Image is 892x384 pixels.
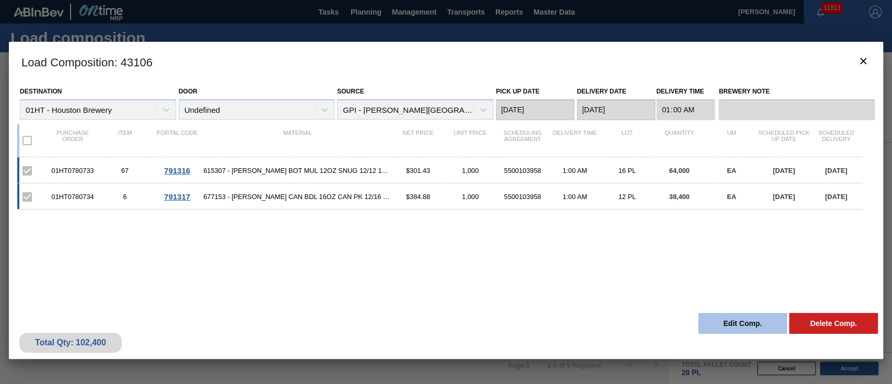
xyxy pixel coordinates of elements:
input: mm/dd/yyyy [577,99,655,120]
span: 791316 [164,166,190,175]
div: Go to Order [151,166,203,175]
label: Brewery Note [719,84,875,99]
div: 16 PL [601,167,653,174]
div: Quantity [653,130,705,152]
div: Portal code [151,130,203,152]
span: 64,000 [669,167,689,174]
div: Net Price [392,130,444,152]
button: Delete Comp. [789,313,878,334]
div: Item [99,130,151,152]
label: Source [337,88,364,95]
span: [DATE] [773,167,795,174]
div: Lot [601,130,653,152]
div: $301.43 [392,167,444,174]
div: Scheduling Agreement [496,130,549,152]
div: Material [203,130,392,152]
span: 677153 - CARR CAN BDL 16OZ CAN PK 12/16 CAN 0924 [203,193,392,201]
span: [DATE] [825,167,847,174]
span: 791317 [164,192,190,201]
h3: Load Composition : 43106 [9,42,883,82]
div: 1,000 [444,193,496,201]
div: 12 PL [601,193,653,201]
div: 01HT0780734 [47,193,99,201]
div: 5500103958 [496,167,549,174]
label: Destination [20,88,62,95]
span: [DATE] [825,193,847,201]
label: Pick up Date [496,88,540,95]
div: Unit Price [444,130,496,152]
span: [DATE] [773,193,795,201]
div: UM [705,130,758,152]
div: 6 [99,193,151,201]
input: mm/dd/yyyy [496,99,574,120]
span: EA [727,167,736,174]
div: 67 [99,167,151,174]
div: Delivery Time [549,130,601,152]
div: Go to Order [151,192,203,201]
div: 1,000 [444,167,496,174]
div: Purchase order [47,130,99,152]
div: 1:00 AM [549,193,601,201]
label: Delivery Date [577,88,626,95]
div: 01HT0780733 [47,167,99,174]
div: 1:00 AM [549,167,601,174]
div: Scheduled Pick up Date [758,130,810,152]
label: Door [179,88,198,95]
div: Scheduled Delivery [810,130,862,152]
span: EA [727,193,736,201]
span: 615307 - CARR BOT MUL 12OZ SNUG 12/12 12OZ BOT 07 [203,167,392,174]
button: Edit Comp. [698,313,787,334]
div: Total Qty: 102,400 [27,338,114,347]
div: $384.88 [392,193,444,201]
label: Delivery Time [656,84,715,99]
span: 38,400 [669,193,689,201]
div: 5500103958 [496,193,549,201]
